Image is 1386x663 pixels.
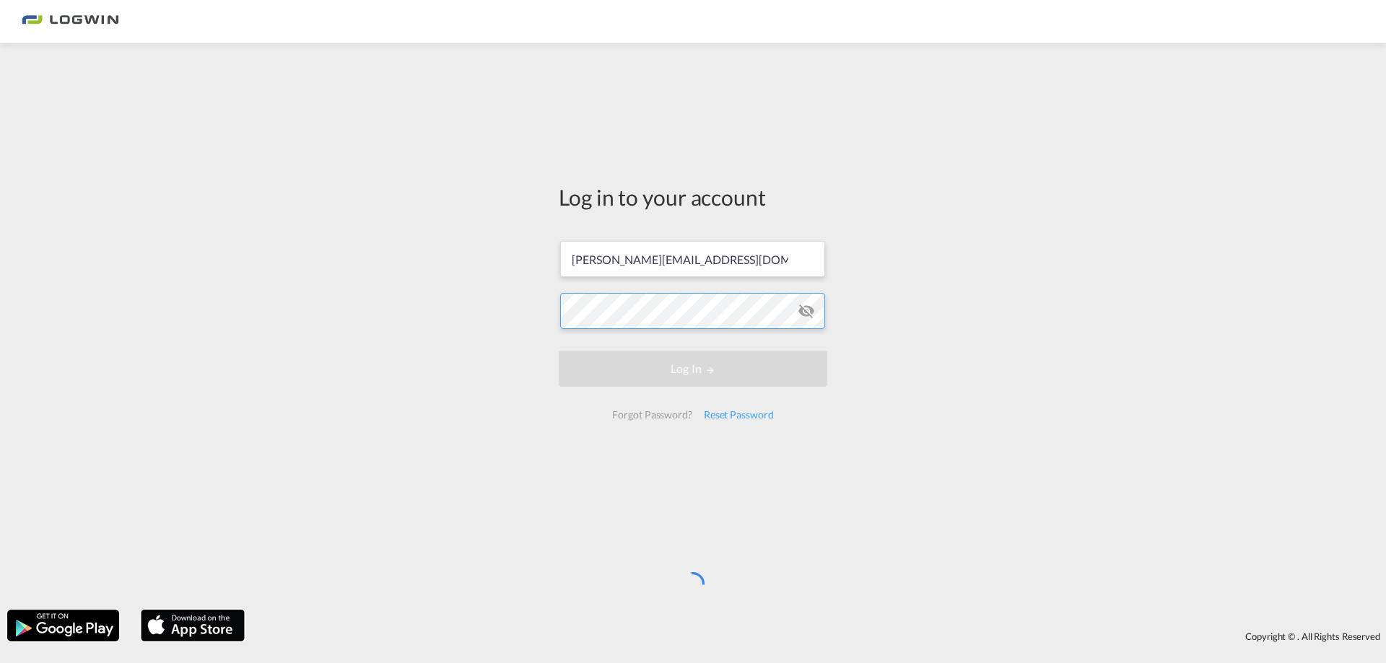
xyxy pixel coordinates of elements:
[559,351,827,387] button: LOGIN
[252,624,1386,649] div: Copyright © . All Rights Reserved
[139,608,246,643] img: apple.png
[798,302,815,320] md-icon: icon-eye-off
[559,182,827,212] div: Log in to your account
[606,402,697,428] div: Forgot Password?
[560,241,825,277] input: Enter email/phone number
[22,6,119,38] img: bc73a0e0d8c111efacd525e4c8ad7d32.png
[6,608,121,643] img: google.png
[698,402,780,428] div: Reset Password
